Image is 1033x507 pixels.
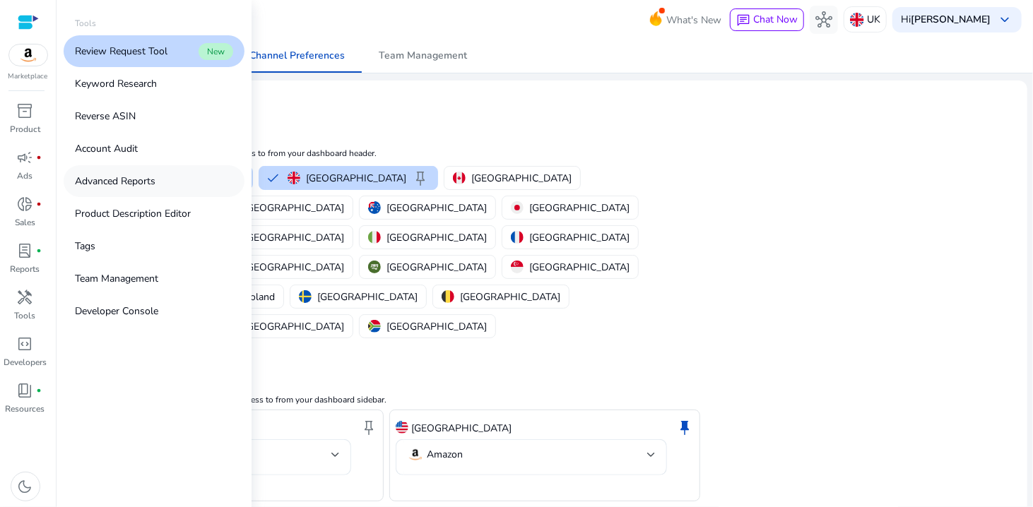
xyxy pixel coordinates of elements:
[11,263,40,275] p: Reports
[511,261,524,273] img: sg.svg
[736,13,750,28] span: chat
[17,382,34,399] span: book_4
[460,290,560,304] p: [GEOGRAPHIC_DATA]
[37,248,42,253] span: fiber_manual_record
[75,141,138,156] p: Account Audit
[407,446,424,463] img: amazon.svg
[244,319,344,334] p: [GEOGRAPHIC_DATA]
[10,123,40,136] p: Product
[368,201,381,214] img: au.svg
[529,201,630,215] p: [GEOGRAPHIC_DATA]
[471,171,572,186] p: [GEOGRAPHIC_DATA]
[386,230,487,245] p: [GEOGRAPHIC_DATA]
[249,51,345,61] span: Channel Preferences
[244,230,344,245] p: [GEOGRAPHIC_DATA]
[815,11,832,28] span: hub
[199,43,233,60] span: New
[299,290,312,303] img: se.svg
[75,174,155,189] p: Advanced Reports
[75,76,157,91] p: Keyword Research
[427,448,463,461] p: Amazon
[75,109,136,124] p: Reverse ASIN
[396,421,408,434] img: us.svg
[529,230,630,245] p: [GEOGRAPHIC_DATA]
[17,149,34,166] span: campaign
[75,206,191,221] p: Product Description Editor
[442,290,454,303] img: be.svg
[753,13,798,26] span: Chat Now
[244,290,275,304] p: Poland
[37,388,42,393] span: fiber_manual_record
[288,172,300,184] img: uk.svg
[511,201,524,214] img: jp.svg
[317,290,418,304] p: [GEOGRAPHIC_DATA]
[73,393,1016,406] p: Choose the marketplace(s) you'd like quick access to from your dashboard sidebar.
[6,402,45,415] p: Resources
[37,201,42,207] span: fiber_manual_record
[666,8,721,32] span: What's New
[677,419,694,436] span: keep
[911,13,991,26] b: [PERSON_NAME]
[75,44,167,59] p: Review Request Tool
[17,289,34,306] span: handyman
[9,44,47,66] img: amazon.svg
[4,356,47,369] p: Developers
[75,239,95,253] p: Tags
[453,172,466,184] img: ca.svg
[996,11,1013,28] span: keyboard_arrow_down
[75,304,158,318] p: Developer Console
[850,13,864,27] img: uk.svg
[368,261,381,273] img: sa.svg
[411,421,512,436] p: [GEOGRAPHIC_DATA]
[412,169,429,186] span: keep
[17,196,34,213] span: donut_small
[306,171,406,186] p: [GEOGRAPHIC_DATA]
[17,102,34,119] span: inventory_2
[18,169,33,182] p: Ads
[901,15,991,25] p: Hi
[368,320,381,333] img: za.svg
[730,8,804,31] button: chatChat Now
[244,260,344,275] p: [GEOGRAPHIC_DATA]
[810,6,838,34] button: hub
[73,129,702,143] h4: Geographies
[73,375,1016,388] h4: Marketplaces
[511,231,524,244] img: fr.svg
[379,51,467,61] span: Team Management
[17,335,34,352] span: code_blocks
[368,231,381,244] img: it.svg
[73,147,702,160] p: Choose the Geographies you'd like quick access to from your dashboard header.
[15,309,36,322] p: Tools
[17,478,34,495] span: dark_mode
[15,216,35,229] p: Sales
[386,201,487,215] p: [GEOGRAPHIC_DATA]
[386,260,487,275] p: [GEOGRAPHIC_DATA]
[867,7,880,32] p: UK
[360,419,377,436] span: keep
[37,155,42,160] span: fiber_manual_record
[386,319,487,334] p: [GEOGRAPHIC_DATA]
[8,71,48,82] p: Marketplace
[17,242,34,259] span: lab_profile
[73,92,702,112] h2: Channel Preferences
[244,201,344,215] p: [GEOGRAPHIC_DATA]
[75,271,158,286] p: Team Management
[529,260,630,275] p: [GEOGRAPHIC_DATA]
[75,17,96,30] p: Tools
